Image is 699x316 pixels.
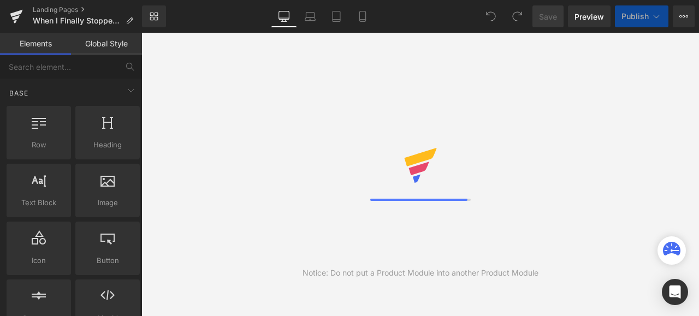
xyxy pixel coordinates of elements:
[271,5,297,27] a: Desktop
[71,33,142,55] a: Global Style
[506,5,528,27] button: Redo
[673,5,695,27] button: More
[303,267,538,279] div: Notice: Do not put a Product Module into another Product Module
[349,5,376,27] a: Mobile
[79,197,137,208] span: Image
[10,255,68,266] span: Icon
[480,5,502,27] button: Undo
[539,11,557,22] span: Save
[323,5,349,27] a: Tablet
[615,5,668,27] button: Publish
[297,5,323,27] a: Laptop
[142,5,166,27] a: New Library
[79,139,137,151] span: Heading
[79,255,137,266] span: Button
[574,11,604,22] span: Preview
[568,5,611,27] a: Preview
[8,88,29,98] span: Base
[33,5,142,14] a: Landing Pages
[33,16,121,25] span: When I Finally Stopped Hiding
[621,12,649,21] span: Publish
[10,139,68,151] span: Row
[10,197,68,208] span: Text Block
[662,279,688,305] div: Open Intercom Messenger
